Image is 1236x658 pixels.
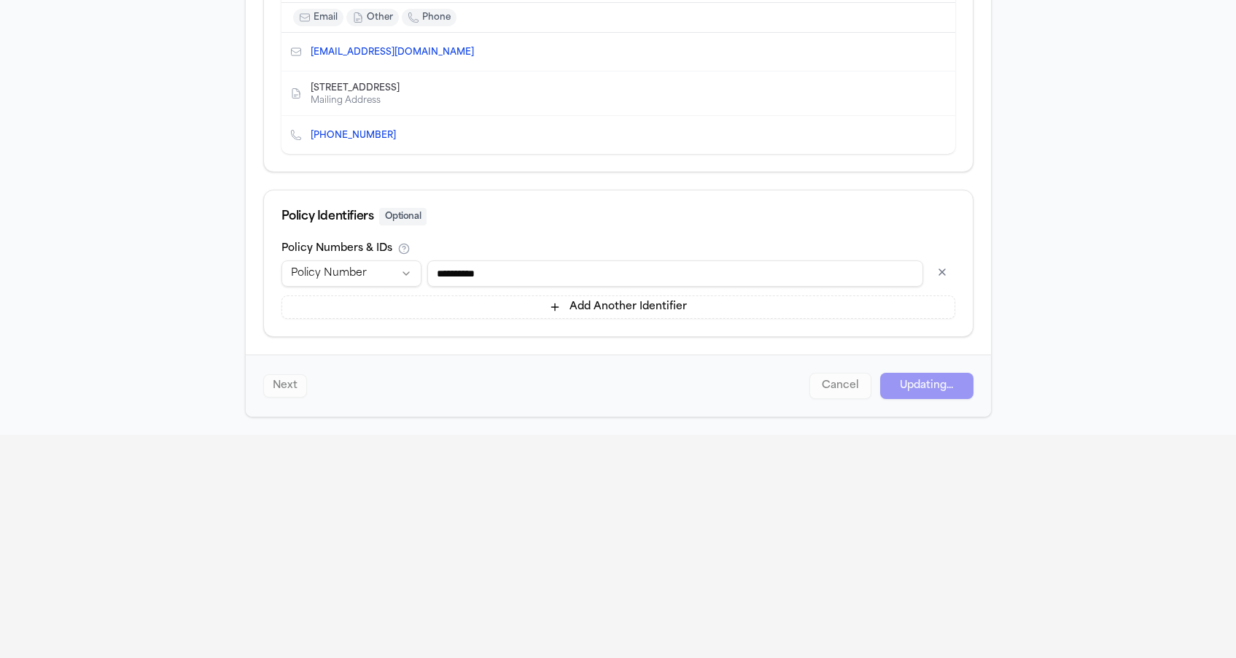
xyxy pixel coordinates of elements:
[346,9,399,26] button: other
[422,12,451,23] span: phone
[314,12,338,23] span: email
[367,12,393,23] span: other
[379,208,427,225] span: Optional
[311,47,474,58] a: [EMAIL_ADDRESS][DOMAIN_NAME]
[402,9,456,26] button: phone
[281,295,955,319] button: Add Another Identifier
[311,95,411,107] div: Mailing Address
[281,244,392,254] label: Policy Numbers & IDs
[281,208,955,225] div: Policy Identifiers
[311,130,396,142] a: [PHONE_NUMBER]
[293,9,343,26] button: email
[311,82,400,94] span: [STREET_ADDRESS]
